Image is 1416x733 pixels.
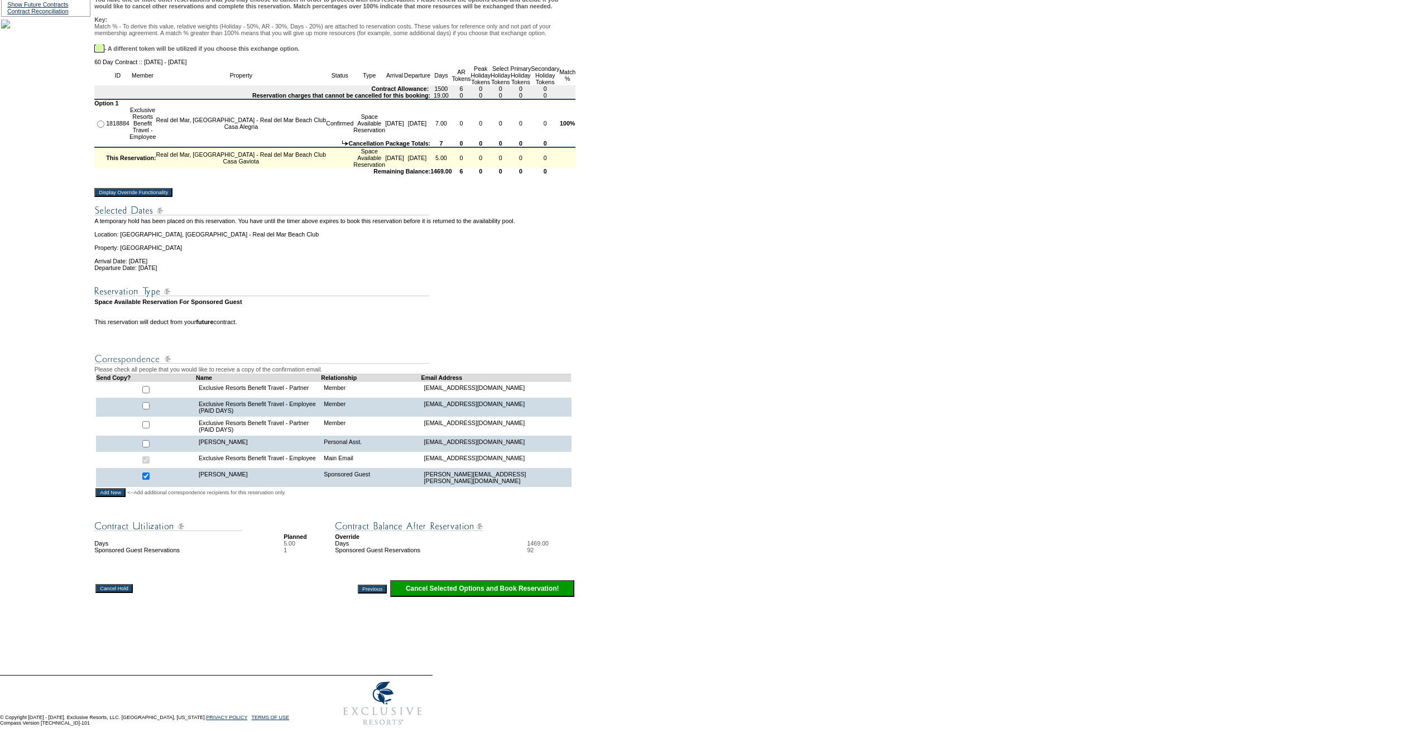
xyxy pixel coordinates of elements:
[106,65,129,85] td: ID
[385,107,404,140] td: [DATE]
[511,65,531,85] td: Primary Holiday Tokens
[491,65,511,85] td: Select Holiday Tokens
[284,533,306,540] strong: Planned
[471,140,491,148] td: 0
[430,140,452,148] td: 7
[404,65,430,85] td: Departure
[430,85,452,92] td: 1500
[321,374,421,381] td: Relationship
[156,65,327,85] td: Property
[471,148,491,168] td: 0
[196,436,321,452] td: [PERSON_NAME]
[511,85,531,92] td: 0
[94,100,575,107] td: Option 1
[531,92,559,100] td: 0
[353,148,385,168] td: Space Available Reservation
[156,151,327,158] nobr: Real del Mar, [GEOGRAPHIC_DATA] - Real del Mar Beach Club
[404,107,430,140] td: [DATE]
[430,168,452,175] td: 1469.00
[531,140,559,148] td: 0
[196,398,321,417] td: Exclusive Resorts Benefit Travel - Employee (PAID DAYS)
[284,547,287,553] span: 1
[491,107,511,140] td: 0
[452,92,471,100] td: 0
[94,168,430,175] td: Remaining Balance:
[559,65,575,85] td: Match %
[96,374,196,381] td: Send Copy?
[252,715,290,720] a: TERMS OF USE
[94,188,172,197] input: Display Override Functionality
[94,519,242,533] img: Contract Utilization
[491,168,511,175] td: 0
[94,547,284,553] td: Sponsored Guest Reservations
[452,85,471,92] td: 6
[491,140,511,148] td: 0
[94,59,575,65] td: 60 Day Contract :: [DATE] - [DATE]
[95,584,133,593] input: Cancel Hold
[106,107,129,140] td: 1818884
[335,540,527,547] td: Days
[95,488,126,497] input: Add New
[326,65,353,85] td: Status
[421,398,572,417] td: [EMAIL_ADDRESS][DOMAIN_NAME]
[511,107,531,140] td: 0
[471,92,491,100] td: 0
[335,533,359,540] strong: Override
[452,140,471,148] td: 0
[430,107,452,140] td: 7.00
[452,168,471,175] td: 6
[156,117,327,123] nobr: Real del Mar, [GEOGRAPHIC_DATA] - Real del Mar Beach Club
[196,374,321,381] td: Name
[471,107,491,140] td: 0
[252,92,430,99] b: Reservation charges that cannot be cancelled for this booking:
[106,155,156,161] nobr: This Reservation:
[7,1,68,8] a: Show Future Contracts
[421,417,572,436] td: [EMAIL_ADDRESS][DOMAIN_NAME]
[1,20,10,28] img: Shot-48-083.jpg
[511,148,531,168] td: 0
[94,319,575,325] td: This reservation will deduct from your contract.
[223,158,260,165] nobr: Casa Gaviota
[390,580,574,597] input: Click this button to finalize your reservation.
[560,120,575,127] b: 100%
[471,65,491,85] td: Peak Holiday Tokens
[127,489,286,496] span: <--Add additional correspondence recipients for this reservation only.
[430,148,452,168] td: 5.00
[94,540,284,547] td: Days
[353,65,385,85] td: Type
[527,540,549,547] span: 1469.00
[333,676,433,731] img: Exclusive Resorts
[129,65,156,85] td: Member
[196,452,321,468] td: Exclusive Resorts Benefit Travel - Employee
[452,107,471,140] td: 0
[284,540,295,547] span: 5.00
[430,92,452,100] td: 19.00
[358,585,387,594] input: Previous
[335,519,483,533] img: Contract Balance After Reservation
[94,218,575,224] td: A temporary hold has been placed on this reservation. You have until the timer above expires to b...
[531,148,559,168] td: 0
[335,547,527,553] td: Sponsored Guest Reservations
[452,65,471,85] td: AR Tokens
[94,298,575,305] td: Space Available Reservation For Sponsored Guest
[326,107,353,140] td: Confirmed
[404,148,430,168] td: [DATE]
[321,452,421,468] td: Main Email
[321,398,421,417] td: Member
[321,381,421,398] td: Member
[94,23,575,36] div: Match % - To derive this value, relative weights (Holiday - 50%, AR - 30%, Days - 20%) are attach...
[421,468,572,487] td: [PERSON_NAME][EMAIL_ADDRESS][PERSON_NAME][DOMAIN_NAME]
[321,417,421,436] td: Member
[196,381,321,398] td: Exclusive Resorts Benefit Travel - Partner
[491,92,511,100] td: 0
[531,65,559,85] td: Secondary Holiday Tokens
[7,8,69,15] a: Contract Reconciliation
[385,148,404,168] td: [DATE]
[385,65,404,85] td: Arrival
[353,107,385,140] td: Space Available Reservation
[430,65,452,85] td: Days
[94,264,575,271] td: Departure Date: [DATE]
[196,319,213,325] b: future
[94,224,575,238] td: Location: [GEOGRAPHIC_DATA], [GEOGRAPHIC_DATA] - Real del Mar Beach Club
[452,148,471,168] td: 0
